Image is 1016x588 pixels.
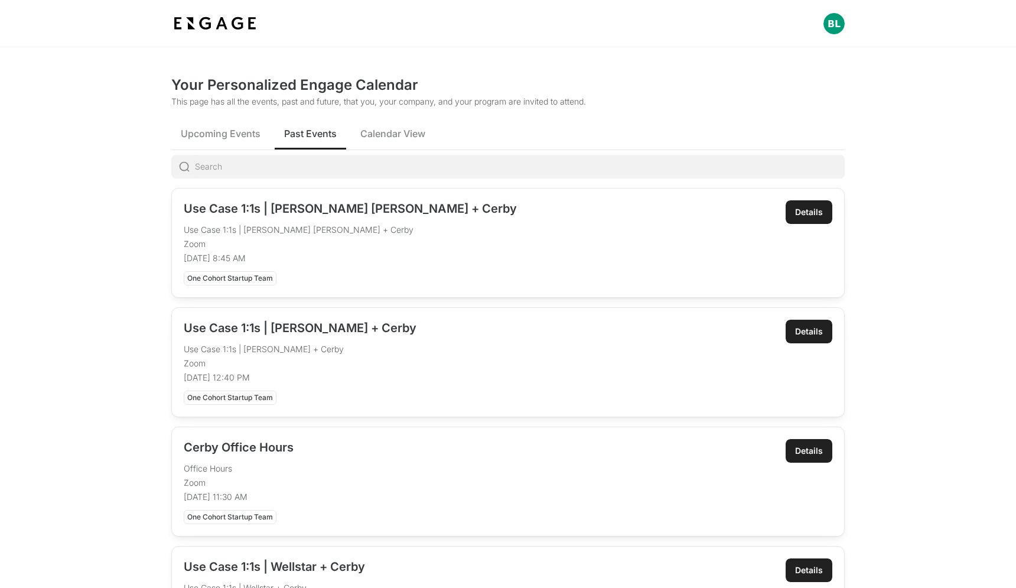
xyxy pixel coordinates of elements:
h2: Your Personalized Engage Calendar [171,76,845,95]
span: Calendar View [360,126,425,141]
div: One Cohort Startup Team [184,271,276,285]
input: Search [195,155,845,178]
img: Profile picture of Belsasar Lepe [823,13,845,34]
span: Past Events [284,126,337,141]
div: One Cohort Startup Team [184,391,276,405]
button: Past Events [275,117,346,150]
p: This page has all the events, past and future, that you, your company, and your program are invit... [171,96,845,108]
p: Use Case 1:1s | [PERSON_NAME] + Cerby [184,343,774,355]
h2: Cerby Office Hours [184,439,774,456]
p: Use Case 1:1s | [PERSON_NAME] [PERSON_NAME] + Cerby [184,224,774,236]
h2: Use Case 1:1s | [PERSON_NAME] + Cerby [184,320,774,336]
p: Zoom [184,358,774,369]
button: Upcoming Events [171,117,270,150]
div: Details [795,326,823,337]
button: Calendar View [351,117,435,150]
p: [DATE] 8:45 AM [184,252,774,264]
span: Upcoming Events [181,126,260,141]
div: Details [795,445,823,457]
p: [DATE] 11:30 AM [184,491,774,503]
p: Office Hours [184,463,774,475]
button: Open profile menu [823,13,845,34]
h2: Use Case 1:1s | [PERSON_NAME] [PERSON_NAME] + Cerby [184,200,774,217]
a: Details [786,200,832,224]
img: bdf1fb74-1727-4ba0-a5bd-bc74ae9fc70b.jpeg [171,13,259,34]
h2: Use Case 1:1s | Wellstar + Cerby [184,558,774,575]
a: Details [786,439,832,463]
p: [DATE] 12:40 PM [184,372,774,384]
p: Zoom [184,477,774,489]
div: Details [795,564,823,576]
p: Zoom [184,238,774,250]
a: Details [786,320,832,343]
a: Details [786,558,832,582]
div: One Cohort Startup Team [184,510,276,524]
div: Details [795,206,823,218]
